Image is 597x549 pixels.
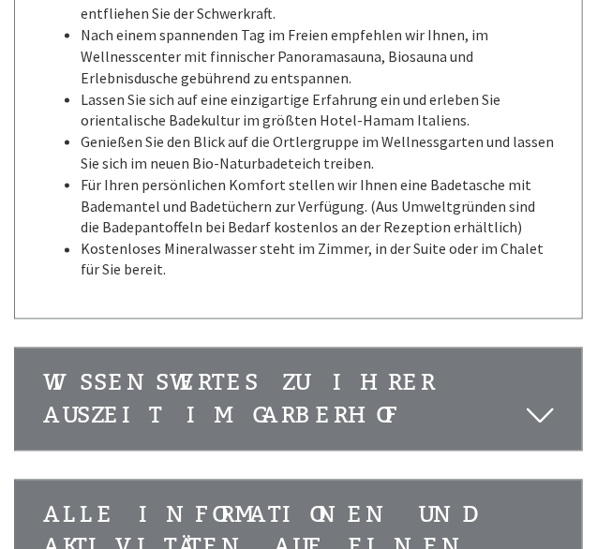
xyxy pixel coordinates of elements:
[81,131,554,174] li: Genießen Sie den Blick auf die Ortlergruppe im Wellnessgarten und lassen Sie sich im neuen Bio-Na...
[81,239,554,282] li: Kostenloses Mineralwasser steht im Zimmer, in der Suite oder im Chalet für Sie bereit.
[81,24,554,89] li: Nach einem spannenden Tag im Freien empfehlen wir Ihnen, im Wellnesscenter mit finnischer Panoram...
[81,174,554,239] li: Für Ihren persönlichen Komfort stellen wir Ihnen eine Badetasche mit Bademantel und Badetüchern z...
[81,89,554,132] li: Lassen Sie sich auf eine einzigartige Erfahrung ein und erleben Sie orientalische Badekultur im g...
[15,349,582,451] div: Wissenswertes zu Ihrer Auszeit im Garberhof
